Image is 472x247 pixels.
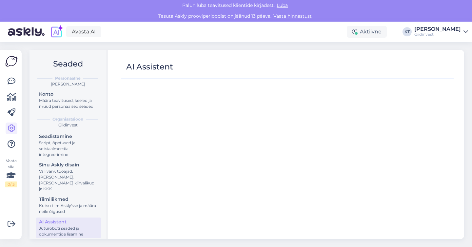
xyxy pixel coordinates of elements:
[35,58,101,70] h2: Seaded
[414,32,461,37] div: Giidinvest
[5,158,17,187] div: Vaata siia
[403,27,412,36] div: KT
[39,133,98,140] div: Seadistamine
[39,225,98,237] div: Juturoboti seaded ja dokumentide lisamine
[271,13,314,19] a: Vaata hinnastust
[39,203,98,215] div: Kutsu tiim Askly'sse ja määra neile õigused
[50,25,64,39] img: explore-ai
[5,55,18,67] img: Askly Logo
[39,218,98,225] div: AI Assistent
[275,2,290,8] span: Luba
[36,132,101,159] a: SeadistamineScript, õpetused ja sotsiaalmeedia integreerimine
[66,26,101,37] a: Avasta AI
[39,91,98,98] div: Konto
[55,75,81,81] b: Personaalne
[126,61,173,73] div: AI Assistent
[35,81,101,87] div: [PERSON_NAME]
[39,168,98,192] div: Vali värv, tööajad, [PERSON_NAME], [PERSON_NAME] kiirvalikud ja KKK
[36,195,101,216] a: TiimiliikmedKutsu tiim Askly'sse ja määra neile õigused
[39,196,98,203] div: Tiimiliikmed
[39,140,98,158] div: Script, õpetused ja sotsiaalmeedia integreerimine
[414,27,461,32] div: [PERSON_NAME]
[36,161,101,193] a: Sinu Askly disainVali värv, tööajad, [PERSON_NAME], [PERSON_NAME] kiirvalikud ja KKK
[35,122,101,128] div: Giidinvest
[5,181,17,187] div: 0 / 3
[36,218,101,238] a: AI AssistentJuturoboti seaded ja dokumentide lisamine
[414,27,468,37] a: [PERSON_NAME]Giidinvest
[36,90,101,110] a: KontoMäära teavitused, keeled ja muud personaalsed seaded
[52,116,83,122] b: Organisatsioon
[347,26,387,38] div: Aktiivne
[39,161,98,168] div: Sinu Askly disain
[39,98,98,109] div: Määra teavitused, keeled ja muud personaalsed seaded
